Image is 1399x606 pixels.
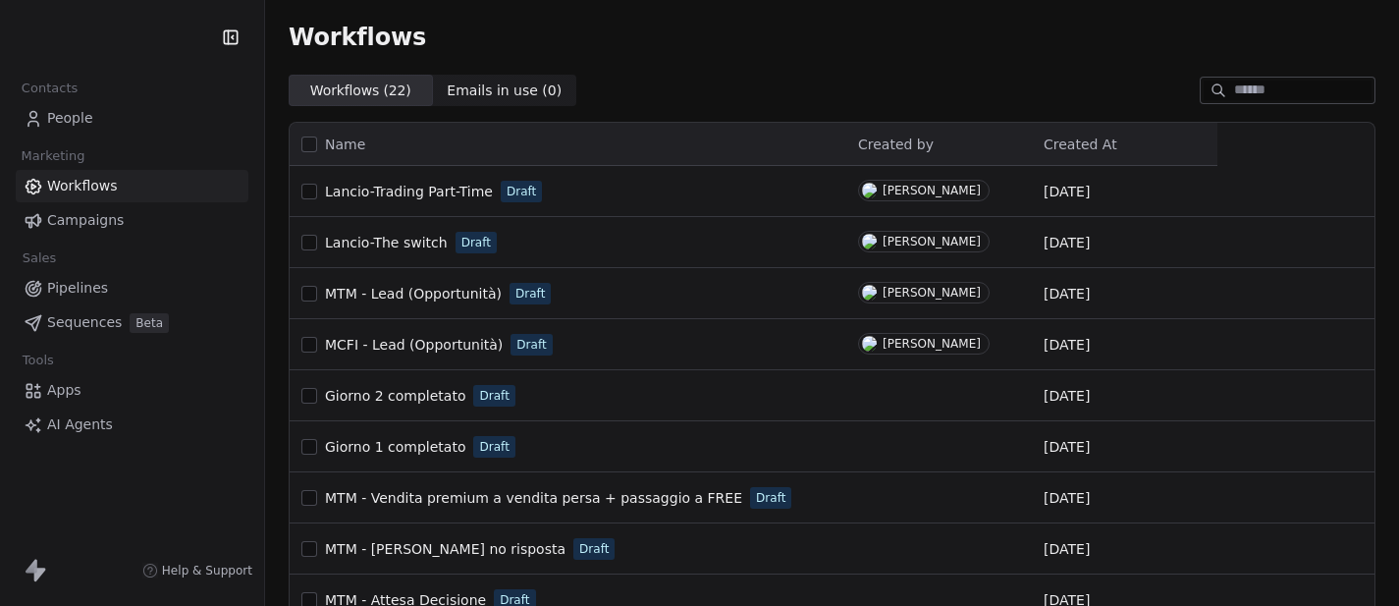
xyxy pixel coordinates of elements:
[858,137,934,152] span: Created by
[1044,137,1117,152] span: Created At
[325,335,503,355] a: MCFI - Lead (Opportunità)
[16,272,248,304] a: Pipelines
[325,490,742,506] span: MTM - Vendita premium a vendita persa + passaggio a FREE
[289,24,426,51] span: Workflows
[1044,539,1090,559] span: [DATE]
[1044,233,1090,252] span: [DATE]
[142,563,252,578] a: Help & Support
[47,210,124,231] span: Campaigns
[461,234,491,251] span: Draft
[883,286,981,300] div: [PERSON_NAME]
[325,539,565,559] a: MTM - [PERSON_NAME] no risposta
[325,235,448,250] span: Lancio-The switch
[515,285,545,303] span: Draft
[325,135,365,155] span: Name
[325,488,742,508] a: MTM - Vendita premium a vendita persa + passaggio a FREE
[47,176,118,196] span: Workflows
[1044,437,1090,457] span: [DATE]
[13,74,86,103] span: Contacts
[1044,488,1090,508] span: [DATE]
[883,184,981,197] div: [PERSON_NAME]
[47,414,113,435] span: AI Agents
[862,183,877,198] img: D
[325,439,465,455] span: Giorno 1 completato
[1044,335,1090,355] span: [DATE]
[16,170,248,202] a: Workflows
[862,285,877,301] img: D
[883,235,981,248] div: [PERSON_NAME]
[479,387,509,405] span: Draft
[516,336,546,354] span: Draft
[479,438,509,456] span: Draft
[47,278,108,299] span: Pipelines
[883,337,981,351] div: [PERSON_NAME]
[325,388,465,404] span: Giorno 2 completato
[47,380,81,401] span: Apps
[16,102,248,135] a: People
[162,563,252,578] span: Help & Support
[325,233,448,252] a: Lancio-The switch
[325,386,465,406] a: Giorno 2 completato
[507,183,536,200] span: Draft
[16,374,248,407] a: Apps
[16,204,248,237] a: Campaigns
[16,306,248,339] a: SequencesBeta
[325,284,502,303] a: MTM - Lead (Opportunità)
[1044,386,1090,406] span: [DATE]
[325,437,465,457] a: Giorno 1 completato
[47,108,93,129] span: People
[447,81,562,101] span: Emails in use ( 0 )
[325,337,503,353] span: MCFI - Lead (Opportunità)
[130,313,169,333] span: Beta
[16,409,248,441] a: AI Agents
[325,182,493,201] a: Lancio-Trading Part-Time
[1044,284,1090,303] span: [DATE]
[325,286,502,302] span: MTM - Lead (Opportunità)
[14,244,65,273] span: Sales
[325,541,565,557] span: MTM - [PERSON_NAME] no risposta
[579,540,609,558] span: Draft
[47,312,122,333] span: Sequences
[325,184,493,199] span: Lancio-Trading Part-Time
[862,336,877,352] img: D
[862,234,877,249] img: D
[756,489,785,507] span: Draft
[1044,182,1090,201] span: [DATE]
[13,141,93,171] span: Marketing
[14,346,62,375] span: Tools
